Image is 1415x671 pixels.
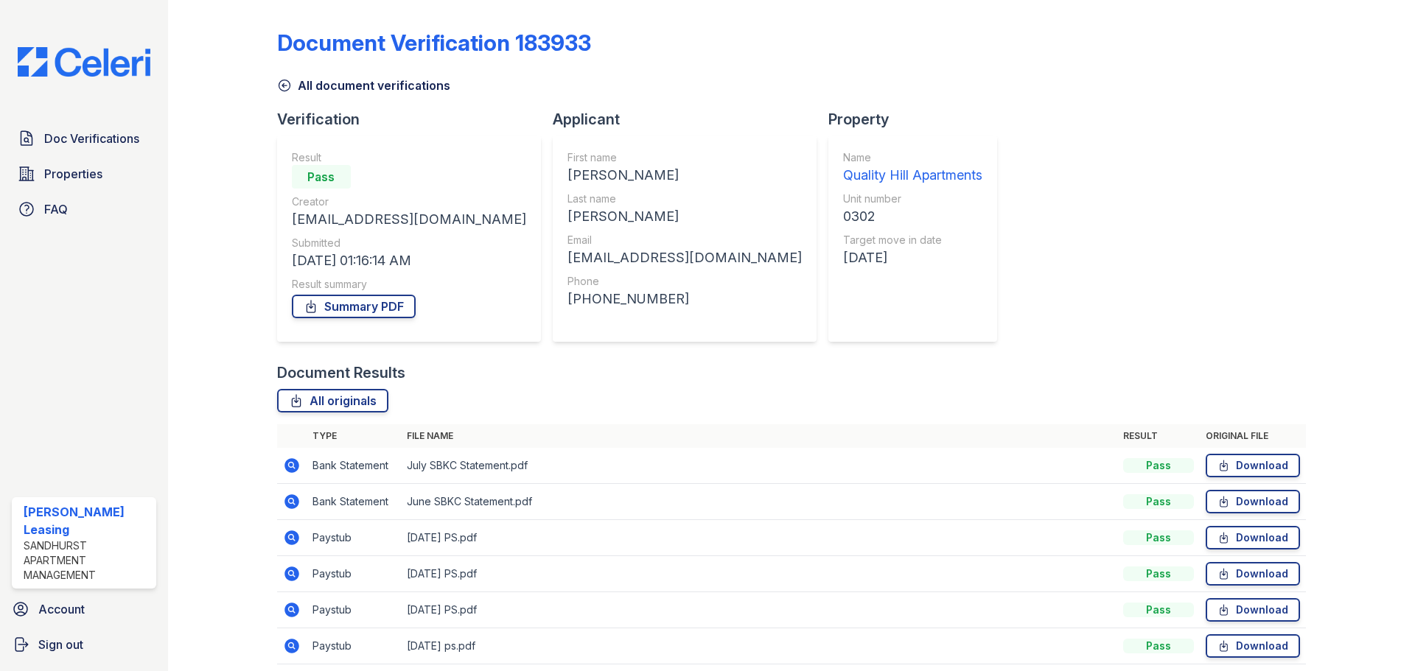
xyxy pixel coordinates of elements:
div: Pass [292,165,351,189]
div: Name [843,150,982,165]
th: Type [307,424,401,448]
a: Account [6,594,162,624]
div: [PERSON_NAME] Leasing [24,503,150,538]
span: Account [38,600,85,618]
td: Bank Statement [307,448,401,484]
div: [EMAIL_ADDRESS][DOMAIN_NAME] [567,247,802,268]
td: Bank Statement [307,484,401,520]
div: Document Results [277,362,405,383]
div: Quality Hill Apartments [843,165,982,186]
th: File name [401,424,1117,448]
a: Download [1206,634,1300,658]
div: Last name [567,192,802,206]
span: Doc Verifications [44,130,139,147]
div: Target move in date [843,233,982,247]
th: Original file [1200,424,1306,448]
div: Pass [1123,458,1194,473]
span: Sign out [38,636,83,653]
div: [PERSON_NAME] [567,165,802,186]
div: Email [567,233,802,247]
div: Result summary [292,277,526,292]
a: Summary PDF [292,295,416,318]
span: Properties [44,165,102,183]
div: Pass [1123,639,1194,653]
div: 0302 [843,206,982,227]
div: Result [292,150,526,165]
div: Pass [1123,494,1194,509]
div: Pass [1123,566,1194,581]
a: Sign out [6,630,162,659]
a: Download [1206,490,1300,513]
a: Properties [12,159,156,189]
div: [DATE] [843,247,982,268]
a: Download [1206,598,1300,622]
div: Submitted [292,236,526,250]
div: Phone [567,274,802,289]
div: Document Verification 183933 [277,29,591,56]
a: Download [1206,562,1300,586]
td: [DATE] PS.pdf [401,592,1117,628]
td: Paystub [307,556,401,592]
a: Download [1206,526,1300,549]
a: FAQ [12,194,156,224]
td: [DATE] ps.pdf [401,628,1117,664]
a: All originals [277,389,388,412]
div: Pass [1123,530,1194,545]
span: FAQ [44,200,68,218]
td: [DATE] PS.pdf [401,520,1117,556]
div: Property [828,109,1009,130]
div: Verification [277,109,553,130]
td: [DATE] PS.pdf [401,556,1117,592]
div: Applicant [553,109,828,130]
div: [PHONE_NUMBER] [567,289,802,309]
div: [DATE] 01:16:14 AM [292,250,526,271]
td: Paystub [307,628,401,664]
td: July SBKC Statement.pdf [401,448,1117,484]
a: Download [1206,454,1300,477]
td: Paystub [307,592,401,628]
div: First name [567,150,802,165]
a: Name Quality Hill Apartments [843,150,982,186]
div: Sandhurst Apartment Management [24,538,150,583]
td: June SBKC Statement.pdf [401,484,1117,520]
div: Unit number [843,192,982,206]
a: All document verifications [277,77,450,94]
a: Doc Verifications [12,124,156,153]
th: Result [1117,424,1200,448]
div: [EMAIL_ADDRESS][DOMAIN_NAME] [292,209,526,230]
img: CE_Logo_Blue-a8612792a0a2168367f1c8372b55b34899dd931a85d93a1a3d3e32e68fde9ad4.png [6,47,162,77]
td: Paystub [307,520,401,556]
div: [PERSON_NAME] [567,206,802,227]
div: Pass [1123,603,1194,617]
div: Creator [292,194,526,209]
